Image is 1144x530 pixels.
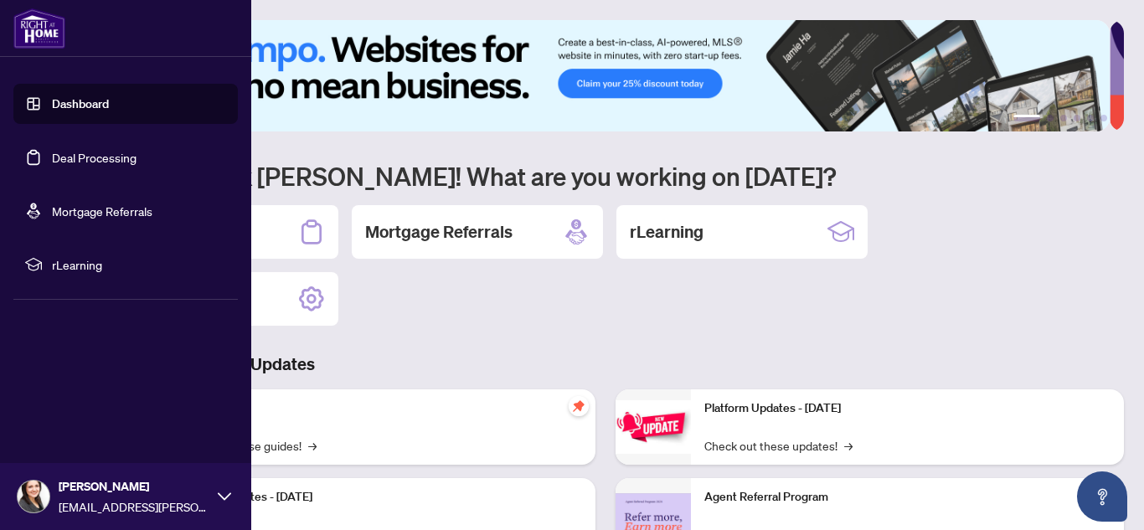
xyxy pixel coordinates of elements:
a: Mortgage Referrals [52,203,152,219]
span: → [308,436,317,455]
p: Platform Updates - [DATE] [176,488,582,507]
p: Platform Updates - [DATE] [704,399,1111,418]
button: 6 [1100,115,1107,121]
button: 4 [1074,115,1080,121]
button: 1 [1013,115,1040,121]
img: Platform Updates - June 23, 2025 [616,400,691,453]
a: Dashboard [52,96,109,111]
p: Agent Referral Program [704,488,1111,507]
span: rLearning [52,255,226,274]
button: 3 [1060,115,1067,121]
h1: Welcome back [PERSON_NAME]! What are you working on [DATE]? [87,160,1124,192]
img: Profile Icon [18,481,49,512]
p: Self-Help [176,399,582,418]
h2: Mortgage Referrals [365,220,513,244]
h3: Brokerage & Industry Updates [87,352,1124,376]
img: logo [13,8,65,49]
h2: rLearning [630,220,703,244]
span: [PERSON_NAME] [59,477,209,496]
span: [EMAIL_ADDRESS][PERSON_NAME][DOMAIN_NAME] [59,497,209,516]
a: Check out these updates!→ [704,436,853,455]
span: pushpin [569,396,589,416]
button: 2 [1047,115,1054,121]
a: Deal Processing [52,150,137,165]
span: → [844,436,853,455]
button: Open asap [1077,471,1127,522]
img: Slide 0 [87,20,1110,131]
button: 5 [1087,115,1094,121]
